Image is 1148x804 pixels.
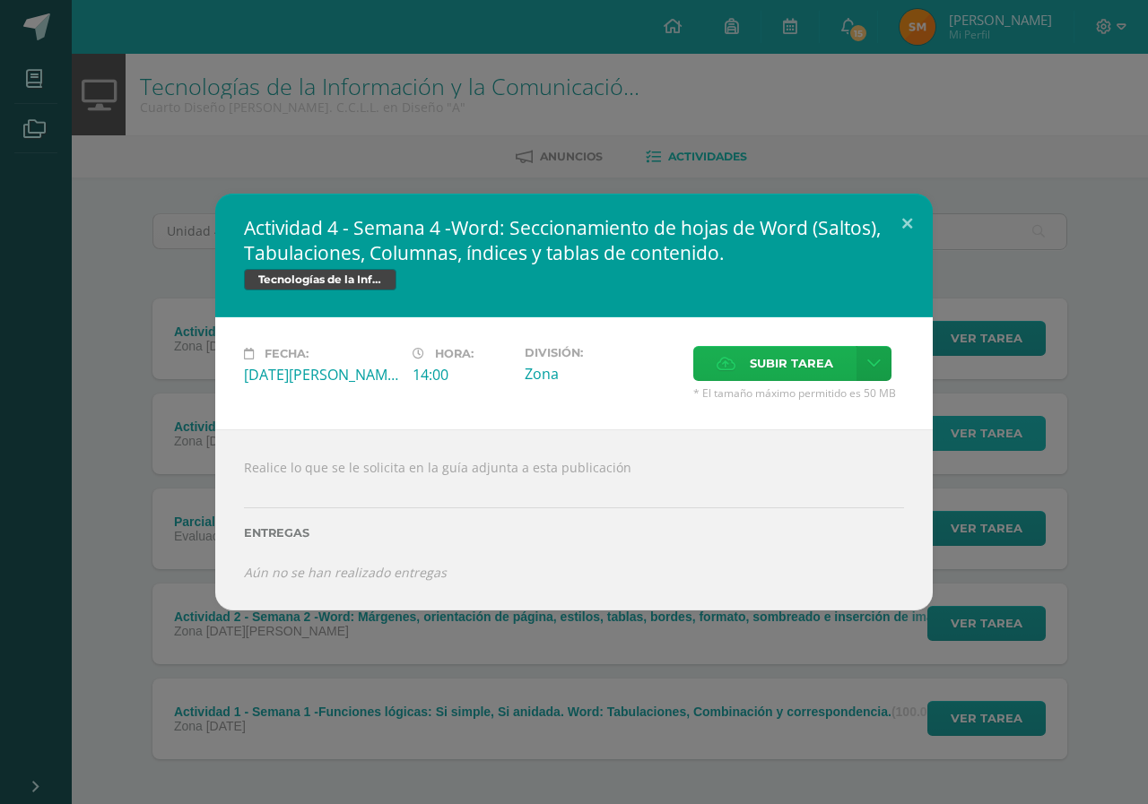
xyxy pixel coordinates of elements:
[750,347,833,380] span: Subir tarea
[244,215,904,265] h2: Actividad 4 - Semana 4 -Word: Seccionamiento de hojas de Word (Saltos), Tabulaciones, Columnas, í...
[413,365,510,385] div: 14:00
[215,429,933,610] div: Realice lo que se le solicita en la guía adjunta a esta publicación
[244,564,447,581] i: Aún no se han realizado entregas
[435,347,474,360] span: Hora:
[525,346,679,359] label: División:
[244,526,904,540] label: Entregas
[525,364,679,384] div: Zona
[265,347,309,360] span: Fecha:
[244,365,398,385] div: [DATE][PERSON_NAME]
[244,269,396,290] span: Tecnologías de la Información y la Comunicación 4
[882,194,933,255] button: Close (Esc)
[693,385,904,401] span: * El tamaño máximo permitido es 50 MB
